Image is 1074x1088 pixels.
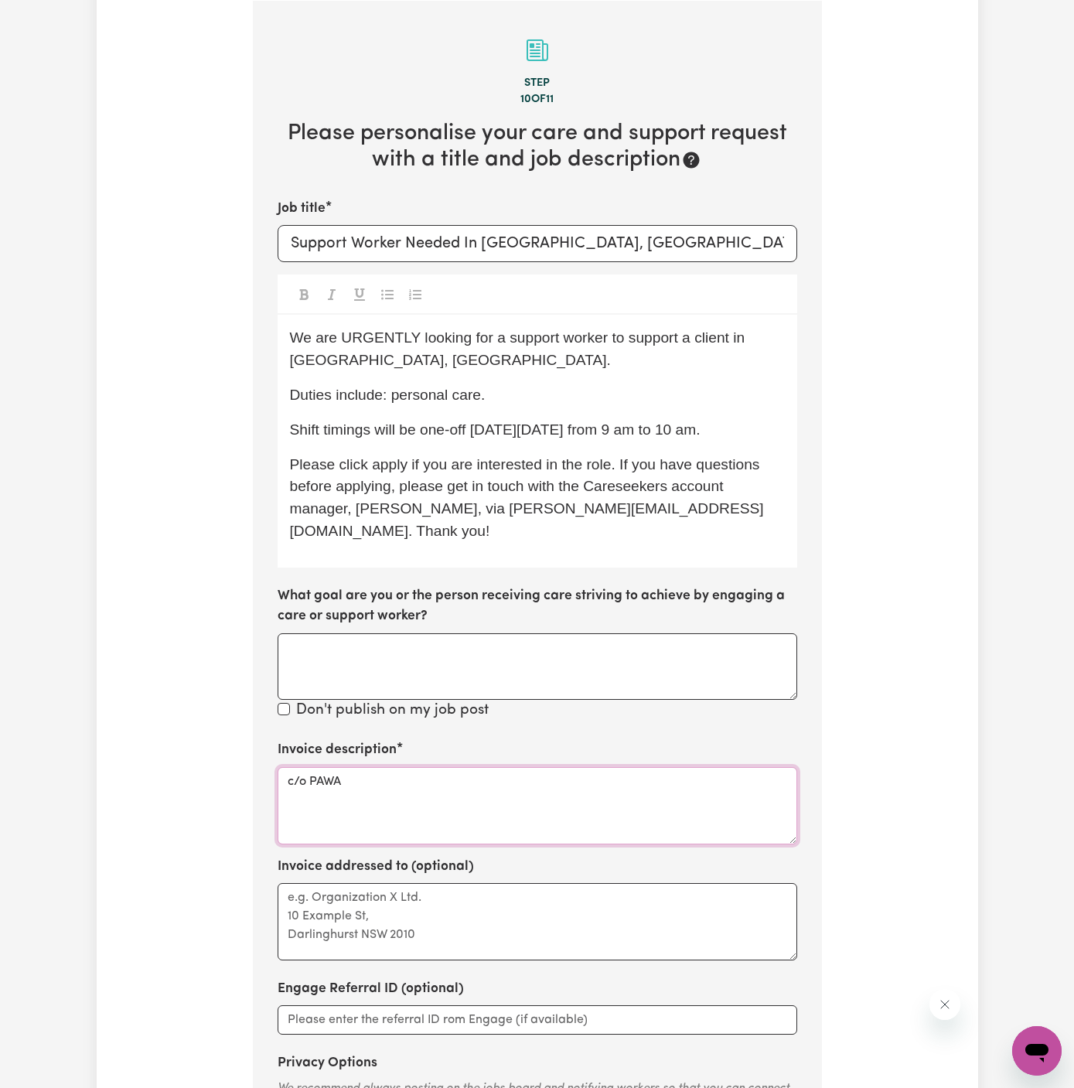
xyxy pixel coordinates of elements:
[9,11,94,23] span: Need any help?
[278,121,797,174] h2: Please personalise your care and support request with a title and job description
[278,1053,377,1073] label: Privacy Options
[929,989,960,1020] iframe: Close message
[290,387,486,403] span: Duties include: personal care.
[278,586,797,627] label: What goal are you or the person receiving care striving to achieve by engaging a care or support ...
[278,75,797,92] div: Step
[290,329,749,368] span: We are URGENTLY looking for a support worker to support a client in [GEOGRAPHIC_DATA], [GEOGRAPHI...
[1012,1026,1062,1076] iframe: Button to launch messaging window
[278,199,326,219] label: Job title
[278,91,797,108] div: 10 of 11
[321,284,343,304] button: Toggle undefined
[349,284,370,304] button: Toggle undefined
[293,284,315,304] button: Toggle undefined
[404,284,426,304] button: Toggle undefined
[296,700,489,722] label: Don't publish on my job post
[290,421,701,438] span: Shift timings will be one-off [DATE][DATE] from 9 am to 10 am.
[278,767,797,844] textarea: c/o PAWA
[377,284,398,304] button: Toggle undefined
[278,857,474,877] label: Invoice addressed to (optional)
[278,1005,797,1035] input: Please enter the referral ID rom Engage (if available)
[290,456,764,539] span: Please click apply if you are interested in the role. If you have questions before applying, plea...
[278,979,464,999] label: Engage Referral ID (optional)
[278,225,797,262] input: e.g. Care worker needed in North Sydney for aged care
[278,740,397,760] label: Invoice description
